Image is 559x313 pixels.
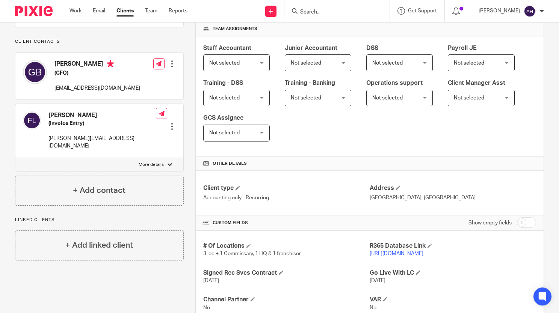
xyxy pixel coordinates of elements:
p: [EMAIL_ADDRESS][DOMAIN_NAME] [54,84,140,92]
h4: Go Live With LC [370,269,536,277]
p: Accounting only - Recurring [203,194,370,202]
h4: R365 Database Link [370,242,536,250]
span: Not selected [454,95,484,101]
span: DSS [366,45,378,51]
span: Staff Accountant [203,45,251,51]
span: Not selected [291,60,321,66]
span: No [203,305,210,310]
img: svg%3E [23,111,41,129]
h4: Signed Rec Svcs Contract [203,269,370,277]
p: [PERSON_NAME] [479,7,520,15]
span: No [370,305,376,310]
img: Pixie [15,6,53,16]
span: [DATE] [370,278,385,283]
i: Primary [107,60,114,68]
h4: CUSTOM FIELDS [203,220,370,226]
span: Training - Banking [285,80,335,86]
span: Not selected [291,95,321,101]
span: Not selected [454,60,484,66]
span: Not selected [209,130,240,135]
span: Training - DSS [203,80,243,86]
a: Team [145,7,157,15]
h4: VAR [370,296,536,304]
img: svg%3E [524,5,536,17]
h4: # Of Locations [203,242,370,250]
a: [URL][DOMAIN_NAME] [370,251,423,256]
p: Linked clients [15,217,184,223]
a: Reports [169,7,187,15]
span: GCS Assignee [203,115,243,121]
input: Search [299,9,367,16]
h4: Address [370,184,536,192]
span: Not selected [372,60,403,66]
img: svg%3E [23,60,47,84]
label: Show empty fields [468,219,512,227]
span: Team assignments [213,26,257,32]
h4: Channel Partner [203,296,370,304]
span: Junior Accountant [285,45,337,51]
span: Not selected [372,95,403,101]
span: Get Support [408,8,437,14]
h5: (Invoice Entry) [48,120,156,127]
p: More details [139,162,164,168]
h5: (CFO) [54,69,140,77]
span: Other details [213,161,247,167]
h4: + Add linked client [65,239,133,251]
h4: [PERSON_NAME] [48,111,156,119]
a: Clients [116,7,134,15]
p: [GEOGRAPHIC_DATA], [GEOGRAPHIC_DATA] [370,194,536,202]
span: Operations support [366,80,423,86]
span: 3 loc + 1 Commissary, 1 HQ & 1 franchisor [203,251,301,256]
p: [PERSON_NAME][EMAIL_ADDRESS][DOMAIN_NAME] [48,135,156,150]
span: [DATE] [203,278,219,283]
a: Email [93,7,105,15]
h4: Client type [203,184,370,192]
span: Payroll JE [448,45,477,51]
span: Client Manager Asst [448,80,505,86]
a: Work [69,7,82,15]
p: Client contacts [15,39,184,45]
span: Not selected [209,60,240,66]
h4: + Add contact [73,185,125,196]
span: Not selected [209,95,240,101]
h4: [PERSON_NAME] [54,60,140,69]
